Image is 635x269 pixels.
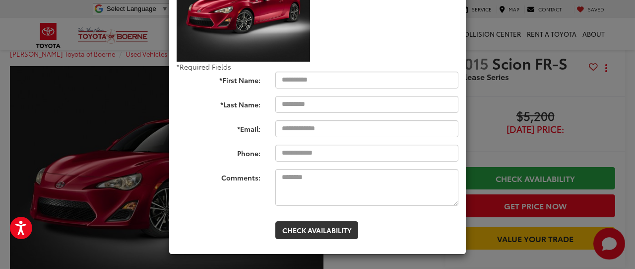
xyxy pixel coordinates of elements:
[177,62,231,72] span: *Required Fields
[169,169,268,182] label: Comments:
[169,145,268,158] label: Phone:
[275,221,358,239] button: Check Availability
[169,120,268,134] label: *Email:
[169,72,268,85] label: *First Name:
[169,96,268,109] label: *Last Name:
